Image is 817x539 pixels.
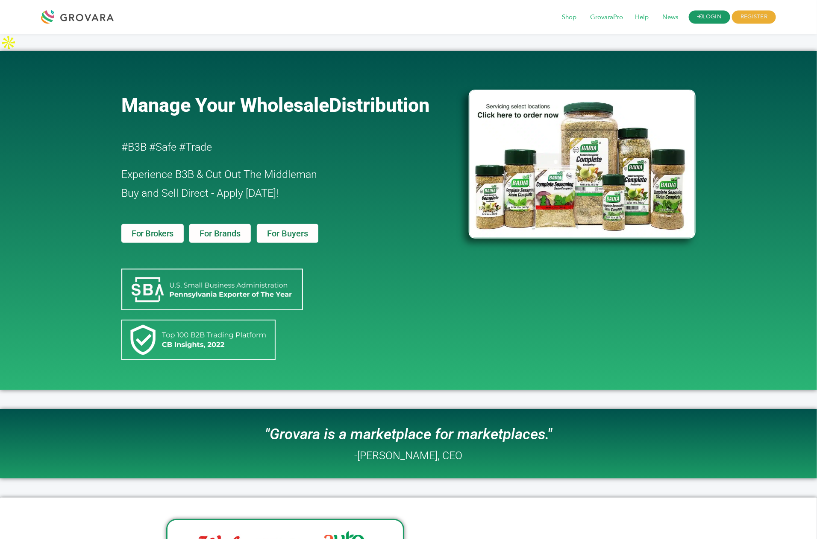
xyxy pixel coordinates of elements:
span: Buy and Sell Direct - Apply [DATE]! [121,187,279,199]
span: For Brands [200,229,240,238]
span: GrovaraPro [585,9,629,26]
span: For Brokers [132,229,173,238]
a: For Buyers [257,224,318,243]
span: Manage Your Wholesale [121,94,329,117]
a: News [657,13,685,22]
h2: -[PERSON_NAME], CEO [354,450,462,461]
i: "Grovara is a marketplace for marketplaces." [265,425,552,443]
a: For Brokers [121,224,184,243]
a: For Brands [189,224,250,243]
a: Shop [556,13,583,22]
span: News [657,9,685,26]
span: Distribution [329,94,429,117]
span: Shop [556,9,583,26]
a: Help [629,13,655,22]
a: LOGIN [689,11,731,24]
h2: #B3B #Safe #Trade [121,138,420,157]
span: REGISTER [732,11,776,24]
span: For Buyers [267,229,308,238]
span: Help [629,9,655,26]
a: GrovaraPro [585,13,629,22]
a: Manage Your WholesaleDistribution [121,94,455,117]
span: Experience B3B & Cut Out The Middleman [121,168,317,181]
